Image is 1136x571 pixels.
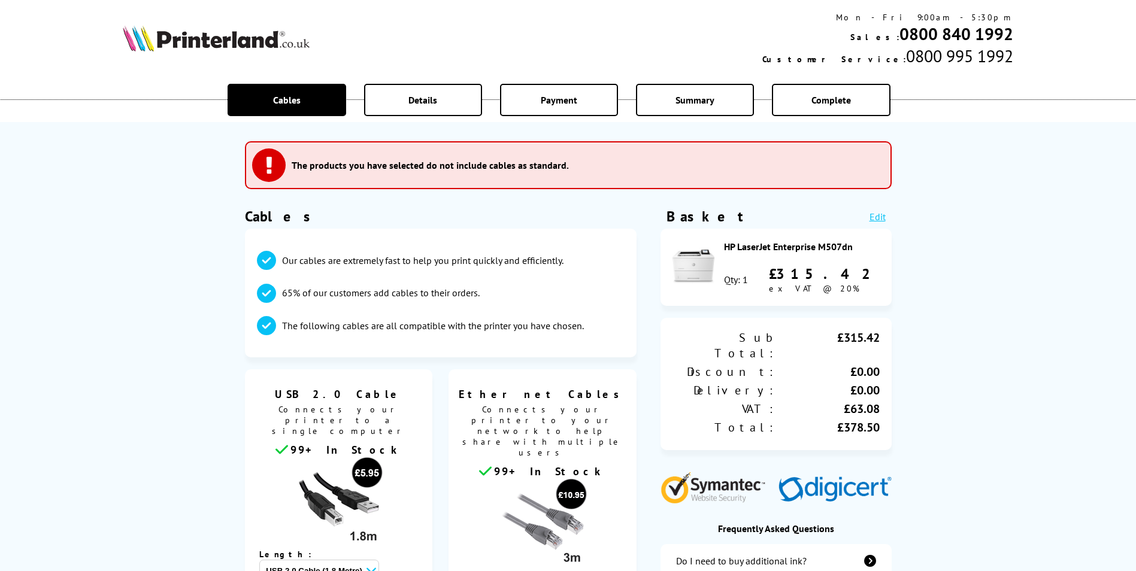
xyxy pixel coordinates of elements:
h3: The products you have selected do not include cables as standard. [292,159,569,171]
div: Mon - Fri 9:00am - 5:30pm [762,12,1013,23]
span: Details [408,94,437,106]
span: Cables [273,94,301,106]
span: Summary [675,94,714,106]
div: £0.00 [776,382,880,398]
img: HP LaserJet Enterprise M507dn [672,245,714,287]
span: 0800 995 1992 [906,45,1013,67]
span: Complete [811,94,851,106]
span: Connects your printer to a single computer [251,401,427,442]
div: Delivery: [672,382,776,398]
div: £378.50 [776,420,880,435]
span: Length: [259,549,323,560]
div: £315.42 [769,265,880,283]
span: USB 2.0 Cable [254,387,424,401]
div: Do I need to buy additional ink? [676,555,807,567]
div: £0.00 [776,364,880,379]
div: £315.42 [776,330,880,361]
div: Frequently Asked Questions [661,523,892,534]
div: Sub Total: [672,330,776,361]
img: Ethernet cable [498,478,587,568]
div: £63.08 [776,401,880,417]
div: HP LaserJet Enterprise M507dn [724,241,880,253]
div: Qty: 1 [724,274,748,285]
span: Connects your printer to your network to help share with multiple users [455,401,631,464]
h1: Cables [245,207,637,226]
a: 0800 840 1992 [899,23,1013,45]
img: Printerland Logo [123,25,310,51]
div: Basket [667,207,744,226]
img: Symantec Website Security [661,469,774,503]
a: Edit [870,211,886,223]
span: Ethernet Cables [458,387,628,401]
div: VAT: [672,401,776,417]
span: ex VAT @ 20% [769,283,859,294]
div: Discount: [672,364,776,379]
span: Sales: [850,32,899,42]
span: Payment [541,94,577,106]
span: 99+ In Stock [494,464,605,478]
span: 99+ In Stock [290,443,402,457]
p: The following cables are all compatible with the printer you have chosen. [282,319,584,332]
span: Customer Service: [762,54,906,65]
div: Total: [672,420,776,435]
img: usb cable [293,457,383,546]
img: Digicert [778,476,892,503]
p: Our cables are extremely fast to help you print quickly and efficiently. [282,254,564,267]
p: 65% of our customers add cables to their orders. [282,286,480,299]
